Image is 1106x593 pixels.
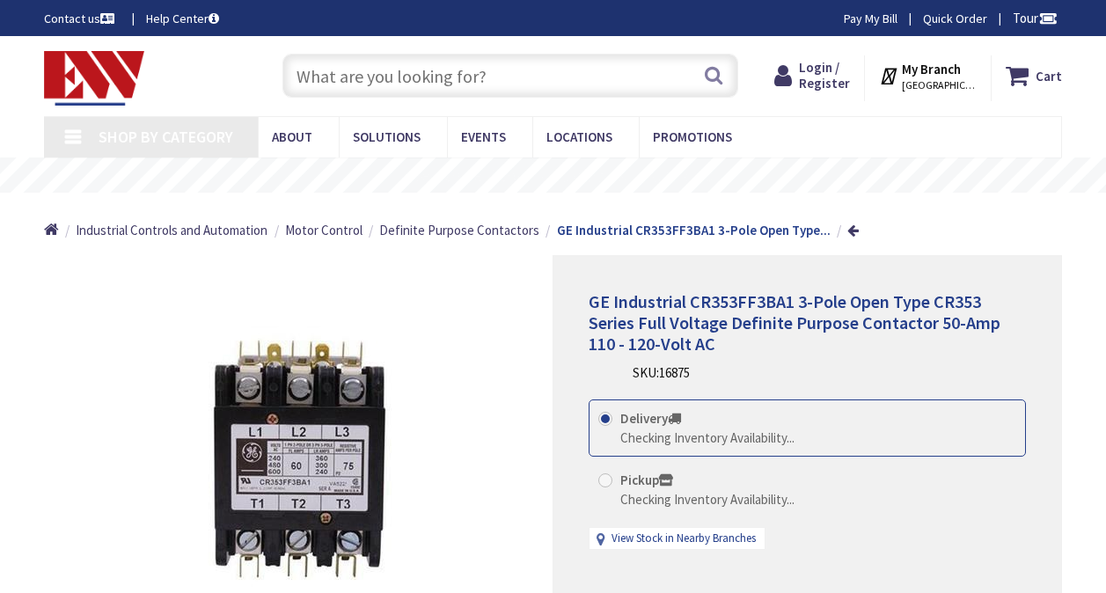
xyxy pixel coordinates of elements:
[272,128,312,145] span: About
[282,54,738,98] input: What are you looking for?
[146,10,219,27] a: Help Center
[659,364,690,381] span: 16875
[285,221,363,239] a: Motor Control
[285,222,363,238] span: Motor Control
[1013,10,1058,26] span: Tour
[620,472,673,488] strong: Pickup
[166,326,430,590] img: GE Industrial CR353FF3BA1 3-Pole Open Type CR353 Series Full Voltage Definite Purpose Contactor 5...
[620,490,795,509] div: Checking Inventory Availability...
[379,222,539,238] span: Definite Purpose Contactors
[844,10,897,27] a: Pay My Bill
[589,290,1000,355] span: GE Industrial CR353FF3BA1 3-Pole Open Type CR353 Series Full Voltage Definite Purpose Contactor 5...
[1036,60,1062,92] strong: Cart
[99,127,233,147] span: Shop By Category
[612,531,756,547] a: View Stock in Nearby Branches
[620,410,681,427] strong: Delivery
[1006,60,1062,92] a: Cart
[44,51,144,106] img: Electrical Wholesalers, Inc.
[902,61,961,77] strong: My Branch
[392,166,714,186] rs-layer: Free Same Day Pickup at 19 Locations
[76,222,267,238] span: Industrial Controls and Automation
[546,128,612,145] span: Locations
[44,10,118,27] a: Contact us
[879,60,977,92] div: My Branch [GEOGRAPHIC_DATA], [GEOGRAPHIC_DATA]
[620,428,795,447] div: Checking Inventory Availability...
[353,128,421,145] span: Solutions
[653,128,732,145] span: Promotions
[557,222,831,238] strong: GE Industrial CR353FF3BA1 3-Pole Open Type...
[799,59,850,92] span: Login / Register
[379,221,539,239] a: Definite Purpose Contactors
[461,128,506,145] span: Events
[902,78,977,92] span: [GEOGRAPHIC_DATA], [GEOGRAPHIC_DATA]
[774,60,850,92] a: Login / Register
[923,10,987,27] a: Quick Order
[76,221,267,239] a: Industrial Controls and Automation
[633,363,690,382] div: SKU:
